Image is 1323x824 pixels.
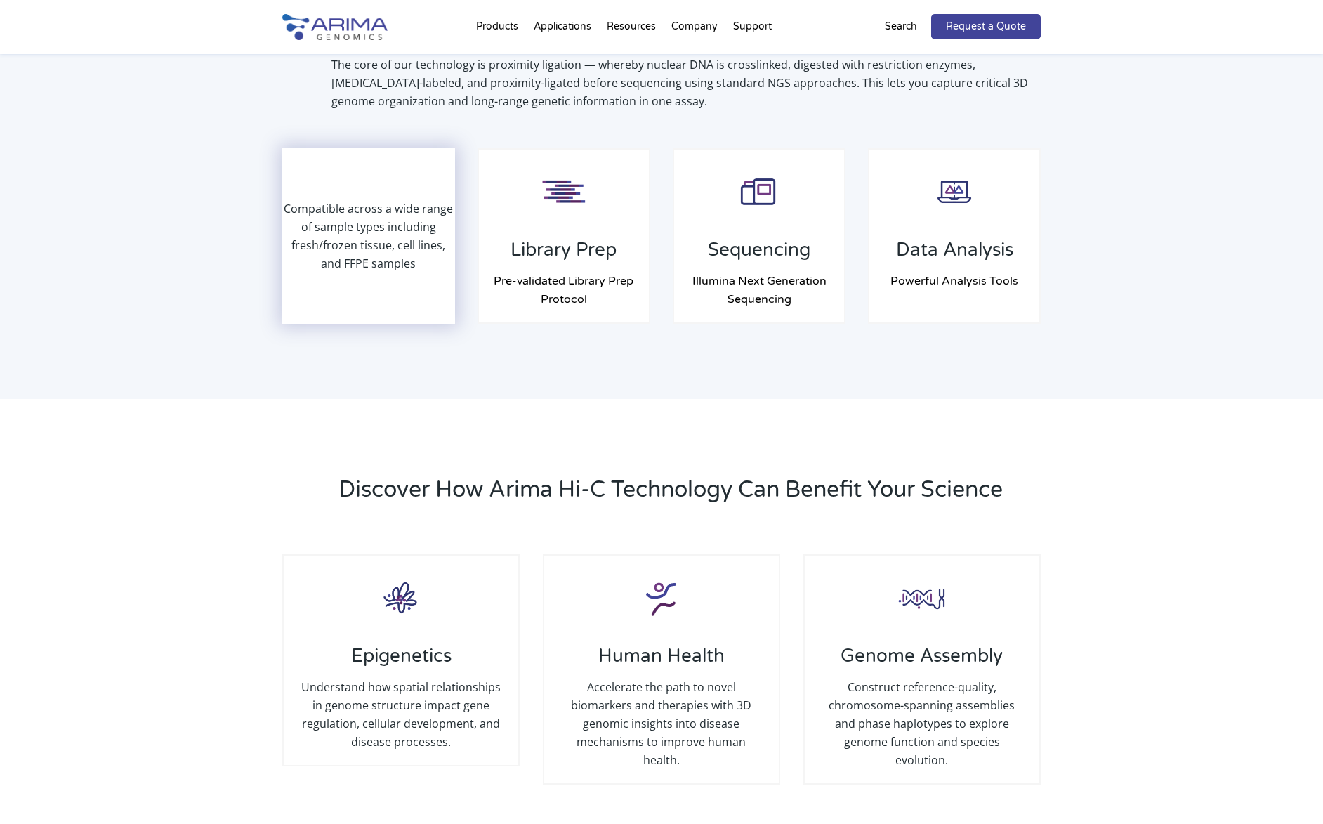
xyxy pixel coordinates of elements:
img: Data-Analysis-Step_Icon_Arima-Genomics.png [926,164,982,220]
h4: Powerful Analysis Tools [883,272,1025,290]
p: Construct reference-quality, chromosome-spanning assemblies and phase haplotypes to explore genom... [819,678,1025,769]
p: Search [885,18,917,36]
img: Arima-Genomics-logo [282,14,388,40]
h3: Genome Assembly [819,645,1025,678]
h4: Pre-validated Library Prep Protocol [493,272,635,308]
img: Sequencing-Step_Icon_Arima-Genomics.png [731,164,787,220]
a: Request a Quote [931,14,1041,39]
h3: Epigenetics [298,645,504,678]
p: Understand how spatial relationships in genome structure impact gene regulation, cellular develop... [298,678,504,751]
img: Library-Prep-Step_Icon_Arima-Genomics.png [536,164,592,220]
img: Human-Health_Icon_Arima-Genomics.png [633,570,690,626]
p: Compatible across a wide range of sample types including fresh/frozen tissue, cell lines, and FFP... [284,200,454,273]
h3: Human Health [558,645,765,678]
h3: Data Analysis [883,239,1025,272]
h3: Sequencing [688,239,830,272]
h4: Illumina Next Generation Sequencing [688,272,830,308]
img: Genome-Assembly_Icon_Arima-Genomics.png [894,570,950,626]
h2: Discover How Arima Hi-C Technology Can Benefit Your Science [338,474,1041,516]
p: Accelerate the path to novel biomarkers and therapies with 3D genomic insights into disease mecha... [558,678,765,769]
p: The core of our technology is proximity ligation — whereby nuclear DNA is crosslinked, digested w... [331,55,1041,110]
h3: Library Prep [493,239,635,272]
img: Epigenetics_Icon_Arima-Genomics.png [373,570,429,626]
